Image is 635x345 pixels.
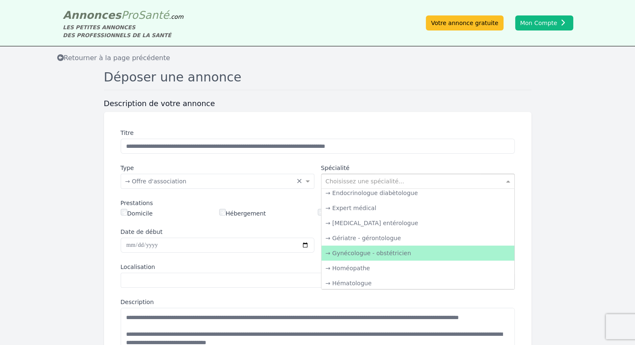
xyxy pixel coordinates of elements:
[138,9,169,21] span: Santé
[219,209,266,218] label: Hébergement
[321,200,514,216] div: → Expert médical
[321,276,514,291] div: → Hématologue
[515,15,573,30] button: Mon Compte
[219,209,226,216] input: Hébergement
[321,188,515,289] ng-dropdown-panel: Options list
[169,13,183,20] span: .com
[321,164,515,172] label: Spécialité
[121,199,515,207] div: Prestations
[321,216,514,231] div: → [MEDICAL_DATA] entérologue
[321,231,514,246] div: → Gériatre - gérontologue
[321,246,514,261] div: → Gynécologue - obstétricien
[121,228,314,236] label: Date de début
[321,261,514,276] div: → Homéopathe
[63,9,121,21] span: Annonces
[121,9,138,21] span: Pro
[63,23,184,39] div: LES PETITES ANNONCES DES PROFESSIONNELS DE LA SANTÉ
[121,263,515,271] label: Localisation
[57,54,64,61] i: Retourner à la liste
[318,209,324,216] input: Secrétatiat
[104,70,531,90] h1: Déposer une annonce
[121,209,127,216] input: Domicile
[121,298,515,306] label: Description
[121,164,314,172] label: Type
[104,99,531,109] h3: Description de votre annonce
[121,209,153,218] label: Domicile
[426,15,503,30] a: Votre annonce gratuite
[121,129,515,137] label: Titre
[63,9,184,21] a: AnnoncesProSanté.com
[57,54,170,62] span: Retourner à la page précédente
[321,185,514,200] div: → Endocrinologue diabètologue
[296,177,304,185] span: Clear all
[318,209,357,218] label: Secrétatiat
